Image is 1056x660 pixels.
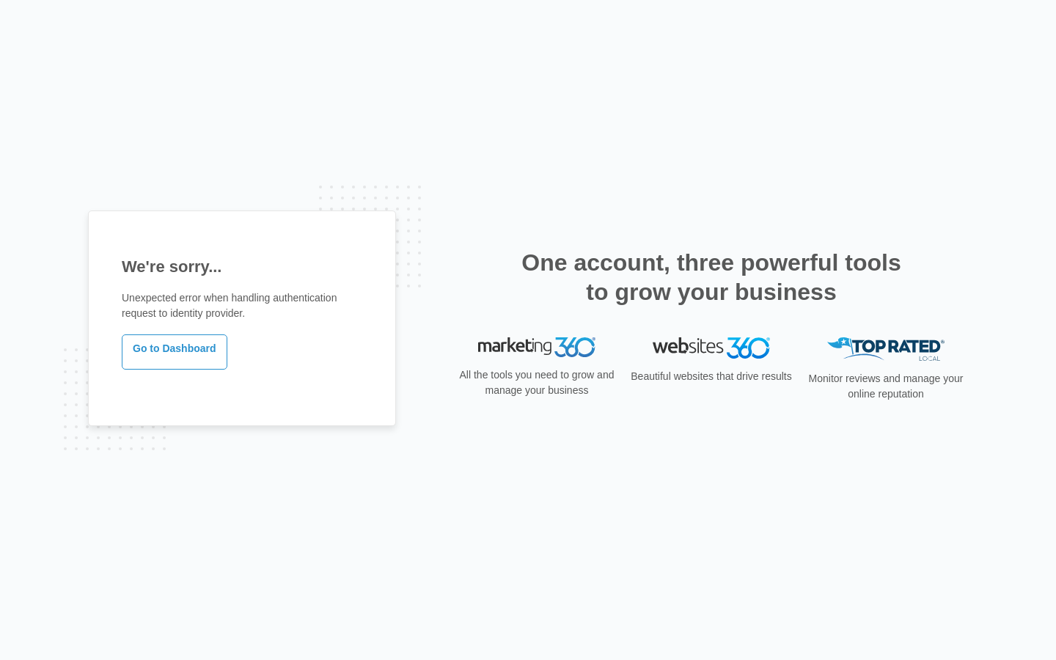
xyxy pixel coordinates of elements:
p: Unexpected error when handling authentication request to identity provider. [122,290,362,321]
p: Beautiful websites that drive results [629,369,793,384]
img: Marketing 360 [478,337,595,358]
p: All the tools you need to grow and manage your business [455,367,619,398]
h2: One account, three powerful tools to grow your business [517,248,906,307]
p: Monitor reviews and manage your online reputation [804,371,968,402]
img: Top Rated Local [827,337,945,362]
h1: We're sorry... [122,254,362,279]
img: Websites 360 [653,337,770,359]
a: Go to Dashboard [122,334,227,370]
